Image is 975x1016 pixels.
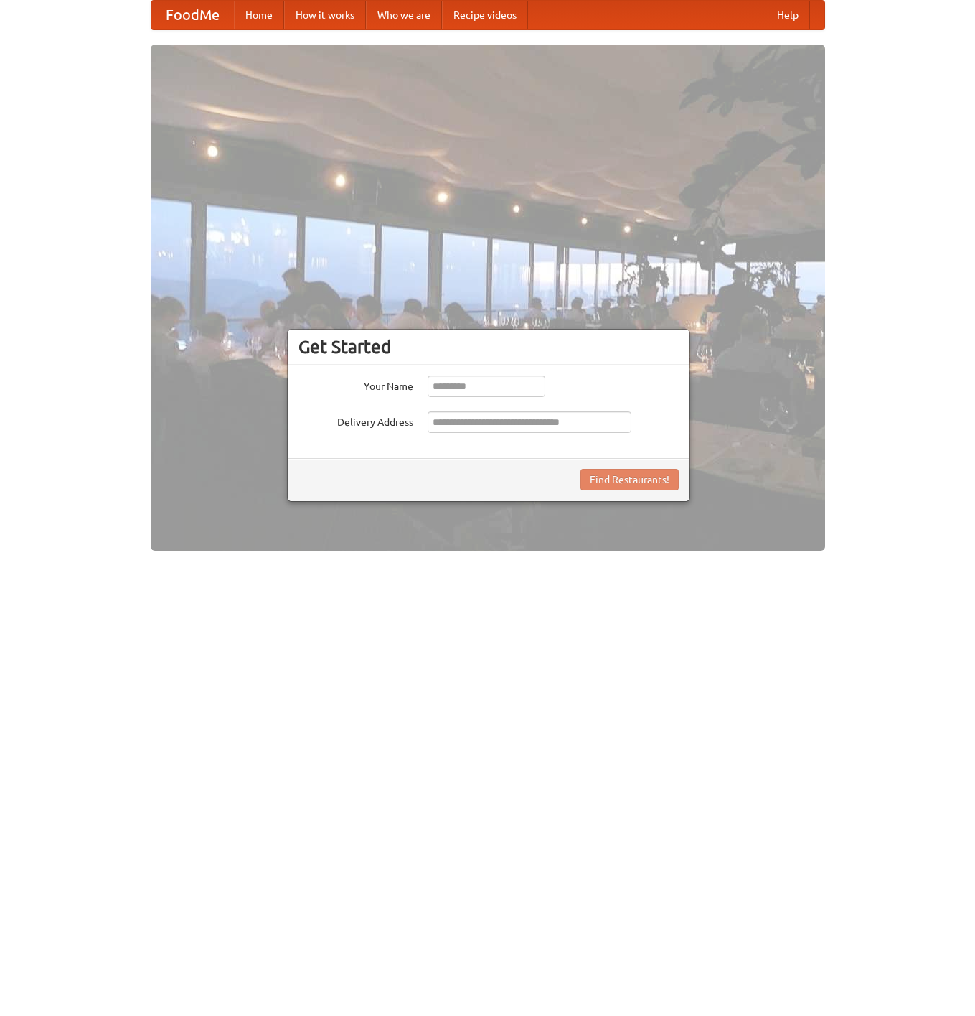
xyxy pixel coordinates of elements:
[284,1,366,29] a: How it works
[298,411,413,429] label: Delivery Address
[442,1,528,29] a: Recipe videos
[366,1,442,29] a: Who we are
[766,1,810,29] a: Help
[580,469,679,490] button: Find Restaurants!
[298,336,679,358] h3: Get Started
[234,1,284,29] a: Home
[298,376,413,393] label: Your Name
[151,1,234,29] a: FoodMe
